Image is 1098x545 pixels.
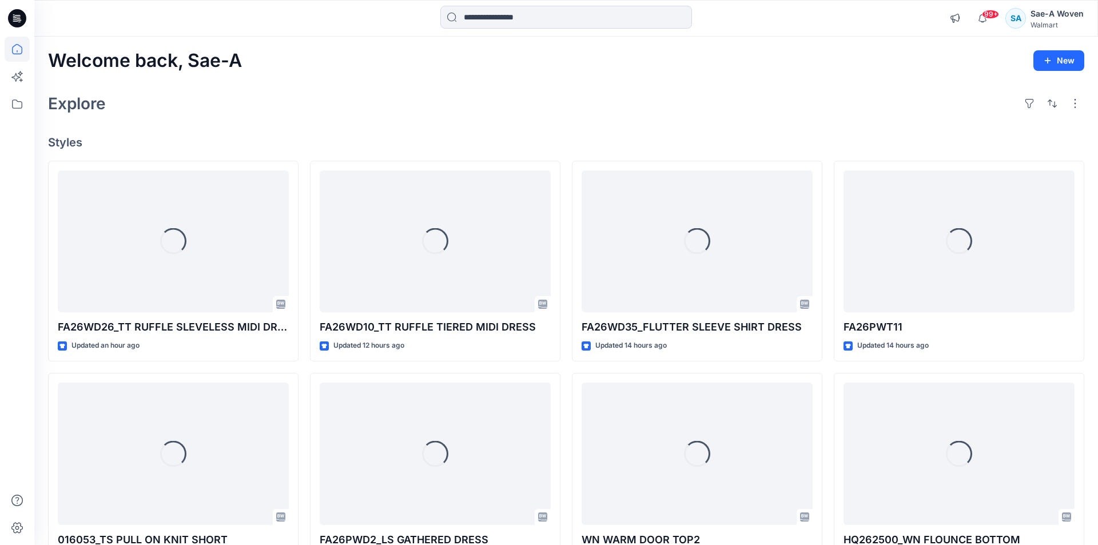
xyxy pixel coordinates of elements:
p: FA26WD10_TT RUFFLE TIERED MIDI DRESS [320,319,551,335]
button: New [1033,50,1084,71]
h4: Styles [48,136,1084,149]
p: FA26WD26_TT RUFFLE SLEVELESS MIDI DRESS [58,319,289,335]
p: FA26PWT11 [844,319,1075,335]
p: Updated 14 hours ago [595,340,667,352]
span: 99+ [982,10,999,19]
p: FA26WD35_FLUTTER SLEEVE SHIRT DRESS [582,319,813,335]
p: Updated 14 hours ago [857,340,929,352]
h2: Welcome back, Sae-A [48,50,242,71]
p: Updated 12 hours ago [333,340,404,352]
p: Updated an hour ago [71,340,140,352]
div: Sae-A Woven [1031,7,1084,21]
div: SA [1005,8,1026,29]
div: Walmart [1031,21,1084,29]
h2: Explore [48,94,106,113]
